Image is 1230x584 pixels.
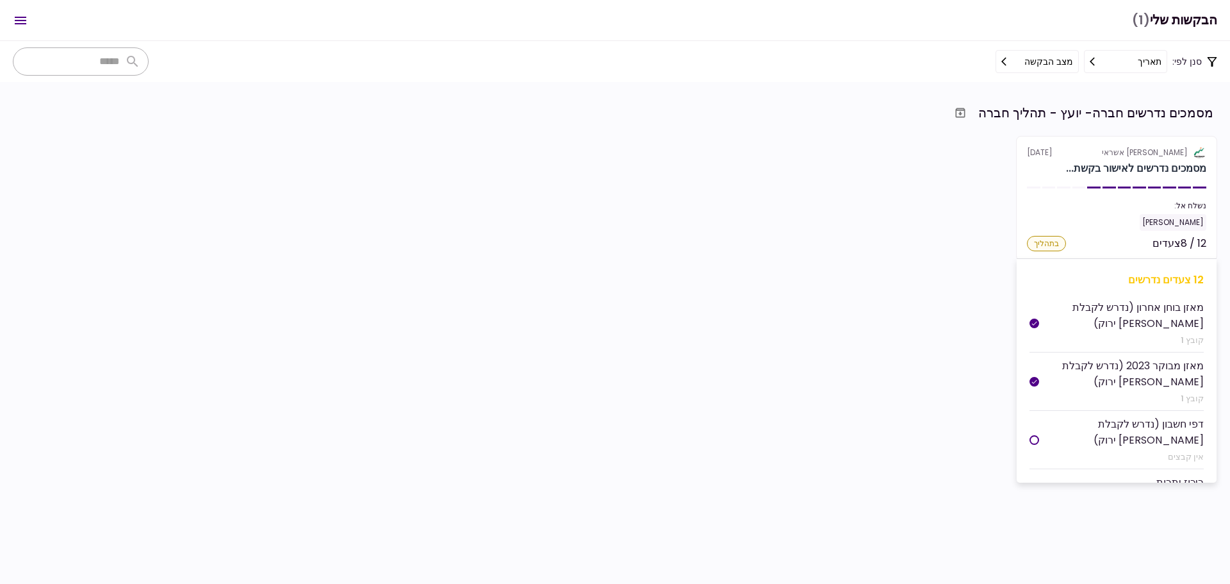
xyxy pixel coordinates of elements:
[1138,54,1161,69] div: תאריך
[1156,474,1204,490] div: ריכוז יתרות
[1039,416,1204,448] div: דפי חשבון (נדרש לקבלת [PERSON_NAME] ירוק)
[1066,161,1206,176] div: מסמכים נדרשים לאישור בקשת חברה- יועץ
[949,101,972,124] button: העבר לארכיון
[1132,7,1217,33] h1: הבקשות שלי
[1039,299,1204,331] div: מאזן בוחן אחרון (נדרש לקבלת [PERSON_NAME] ירוק)
[1027,236,1066,251] div: בתהליך
[1102,147,1188,158] div: [PERSON_NAME] אשראי
[978,103,1213,122] div: מסמכים נדרשים חברה- יועץ - תהליך חברה
[1193,147,1206,158] img: Partner logo
[1152,236,1206,251] div: 12 / 8 צעדים
[1027,200,1206,212] div: נשלח אל:
[996,50,1079,73] button: מצב הבקשה
[1084,50,1167,73] button: תאריך
[1039,392,1204,405] div: קובץ 1
[1140,214,1206,231] div: [PERSON_NAME]
[996,50,1217,73] div: סנן לפי:
[1027,147,1206,158] div: [DATE]
[1039,358,1204,390] div: מאזן מבוקר 2023 (נדרש לקבלת [PERSON_NAME] ירוק)
[1132,7,1150,33] span: (1)
[1039,334,1204,347] div: קובץ 1
[5,5,36,36] button: Open menu
[1029,272,1204,288] div: 12 צעדים נדרשים
[1039,451,1204,463] div: אין קבצים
